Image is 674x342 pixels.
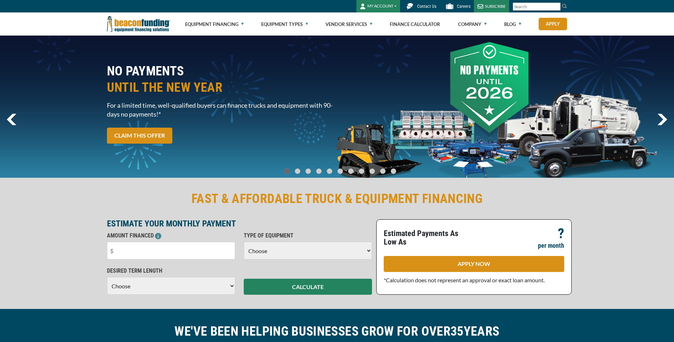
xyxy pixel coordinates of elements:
h2: FAST & AFFORDABLE TRUCK & EQUIPMENT FINANCING [107,191,567,207]
a: Go To Slide 3 [314,168,323,174]
input: Search [513,2,561,11]
a: APPLY NOW [384,256,564,272]
span: Careers [457,4,470,9]
a: Finance Calculator [390,13,440,36]
a: Equipment Financing [185,13,244,36]
a: Go To Slide 8 [368,168,376,174]
a: Go To Slide 6 [346,168,355,174]
a: Equipment Types [261,13,308,36]
img: Left Navigator [7,114,16,125]
h2: WE'VE BEEN HELPING BUSINESSES GROW FOR OVER YEARS [107,323,567,340]
a: Go To Slide 2 [304,168,312,174]
img: Search [562,3,567,9]
a: Company [458,13,487,36]
img: Right Navigator [657,114,667,125]
a: CLAIM THIS OFFER [107,128,172,144]
p: TYPE OF EQUIPMENT [244,231,372,240]
a: Clear search text [553,4,559,10]
span: *Calculation does not represent an approval or exact loan amount. [384,277,545,283]
a: Blog [504,13,521,36]
a: next [657,114,667,125]
a: Vendor Services [325,13,372,36]
p: AMOUNT FINANCED [107,231,235,240]
h2: NO PAYMENTS [107,63,333,96]
span: UNTIL THE NEW YEAR [107,79,333,96]
a: Go To Slide 4 [325,168,334,174]
p: ESTIMATE YOUR MONTHLY PAYMENT [107,219,372,228]
span: For a limited time, well-qualified buyers can finance trucks and equipment with 90-days no paymen... [107,101,333,119]
p: DESIRED TERM LENGTH [107,267,235,275]
p: per month [538,241,564,250]
span: 35 [451,324,464,339]
a: Go To Slide 0 [282,168,291,174]
img: Beacon Funding Corporation logo [107,12,170,36]
a: Go To Slide 5 [336,168,344,174]
p: Estimated Payments As Low As [384,229,470,246]
a: Go To Slide 9 [378,168,387,174]
a: Apply [539,18,567,30]
a: Go To Slide 10 [389,168,398,174]
button: CALCULATE [244,279,372,295]
p: ? [558,229,564,238]
a: Go To Slide 1 [293,168,302,174]
span: Contact Us [417,4,436,9]
input: $ [107,242,235,260]
a: previous [7,114,16,125]
a: Go To Slide 7 [357,168,366,174]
